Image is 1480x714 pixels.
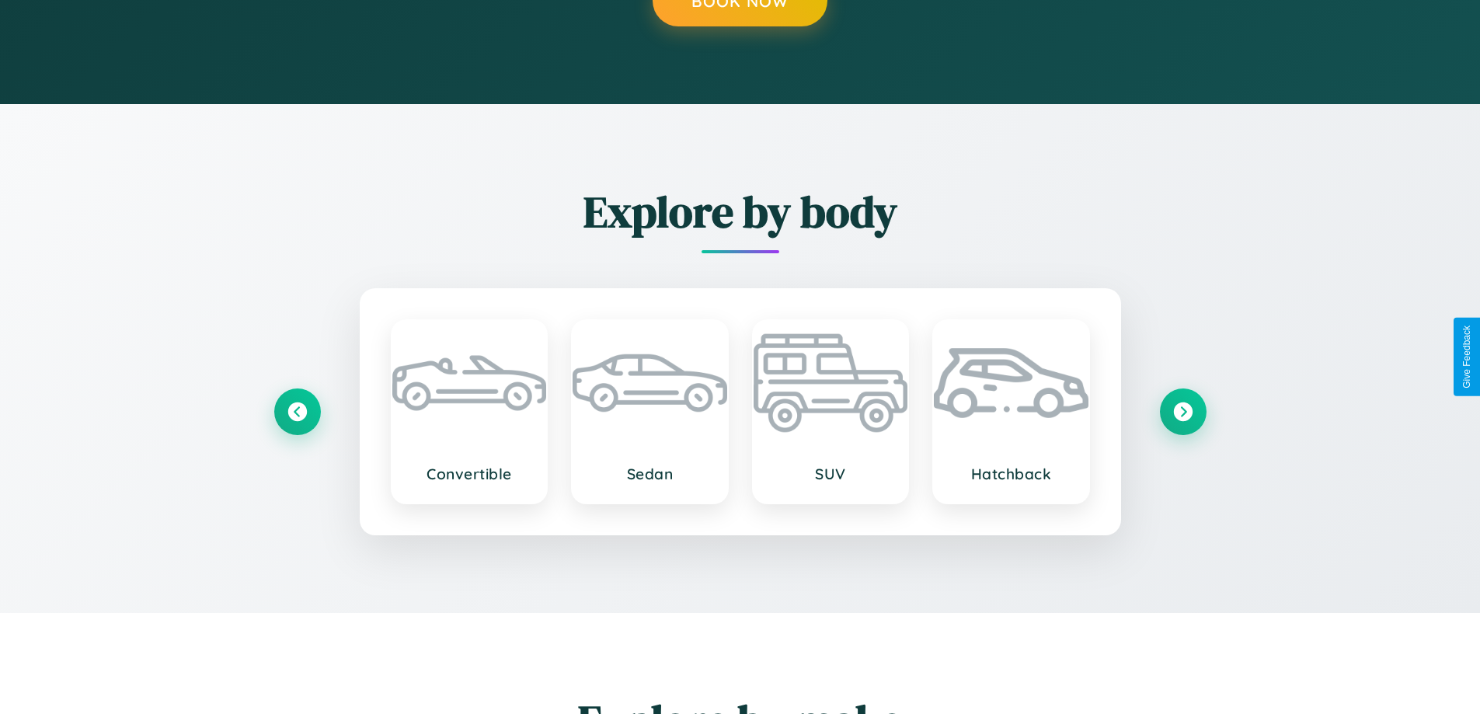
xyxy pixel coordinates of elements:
[1461,326,1472,388] div: Give Feedback
[274,182,1207,242] h2: Explore by body
[769,465,893,483] h3: SUV
[588,465,712,483] h3: Sedan
[949,465,1073,483] h3: Hatchback
[408,465,531,483] h3: Convertible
